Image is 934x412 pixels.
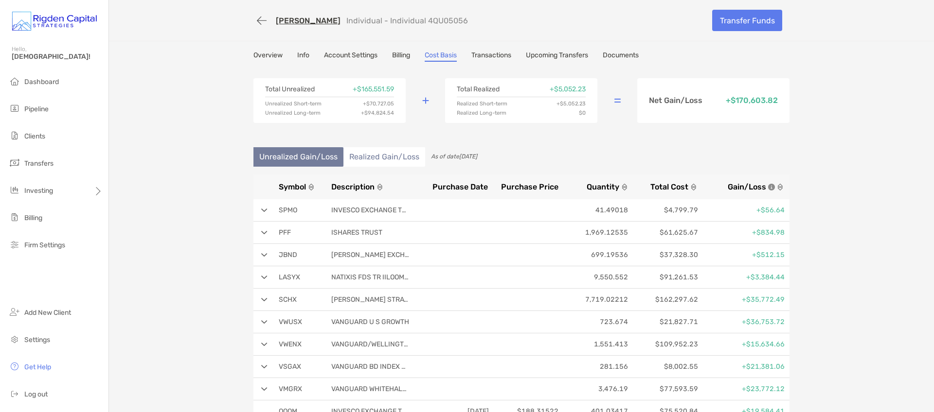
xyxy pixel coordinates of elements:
[331,316,409,328] p: VANGUARD U S GROWTH
[621,184,628,190] img: sort
[24,336,50,344] span: Settings
[9,388,20,399] img: logout icon
[9,333,20,345] img: settings icon
[353,86,394,93] p: + $165,551.59
[12,52,103,61] span: [DEMOGRAPHIC_DATA]!
[562,360,628,373] p: 281.156
[471,51,511,62] a: Transactions
[562,226,628,239] p: 1,969.12535
[279,316,318,328] p: VWUSX
[331,204,409,216] p: INVESCO EXCHANGE TRADED FD TR
[701,182,784,191] button: Gain/Lossicon info
[562,338,628,350] p: 1,551.413
[432,182,488,191] span: Purchase Date
[562,383,628,395] p: 3,476.19
[702,226,785,239] p: +$834.98
[9,211,20,223] img: billing icon
[324,51,377,62] a: Account Settings
[265,86,315,93] p: Total Unrealized
[279,204,318,216] p: SPMO
[726,97,778,104] p: + $170,603.82
[12,4,97,39] img: Zoe Logo
[768,184,775,190] img: icon info
[650,182,688,191] span: Total Cost
[24,187,53,195] span: Investing
[363,101,394,106] p: + $70,727.05
[431,153,477,160] span: As of date [DATE]
[24,390,48,398] span: Log out
[422,182,488,191] button: Purchase Date
[308,184,315,190] img: sort
[331,271,409,283] p: NATIXIS FDS TR IILOOMIS
[261,253,268,257] img: arrow open row
[632,293,698,306] p: $162,297.62
[261,387,268,391] img: arrow open row
[632,316,698,328] p: $21,827.71
[265,110,321,116] p: Unrealized Long-term
[279,271,318,283] p: LASYX
[777,184,784,190] img: sort
[276,16,341,25] a: [PERSON_NAME]
[331,182,419,191] button: Description
[702,316,785,328] p: +$36,753.72
[649,97,702,104] p: Net Gain/Loss
[24,132,45,140] span: Clients
[297,51,309,62] a: Info
[702,360,785,373] p: +$21,381.06
[331,360,409,373] p: VANGUARD BD INDEX FDS
[331,249,409,261] p: [PERSON_NAME] EXCHANGE TRADED
[702,204,785,216] p: +$56.64
[702,338,785,350] p: +$15,634.66
[261,365,268,369] img: arrow open row
[24,78,59,86] span: Dashboard
[702,293,785,306] p: +$35,772.49
[346,16,468,25] p: Individual - Individual 4QU05056
[562,182,628,191] button: Quantity
[331,338,409,350] p: VANGUARD/WELLINGTON FD INC
[343,147,425,167] li: Realized Gain/Loss
[702,271,785,283] p: +$3,384.44
[632,360,698,373] p: $8,002.55
[457,101,507,106] p: Realized Short-term
[377,184,383,190] img: sort
[632,204,698,216] p: $4,799.79
[632,383,698,395] p: $77,593.59
[261,208,268,212] img: arrow open row
[587,182,619,191] span: Quantity
[331,293,409,306] p: [PERSON_NAME] STRATEGIC TR
[562,293,628,306] p: 7,719.02212
[261,275,268,279] img: arrow open row
[562,204,628,216] p: 41.49018
[279,383,318,395] p: VMGRX
[702,383,785,395] p: +$23,772.12
[24,105,49,113] span: Pipeline
[253,51,283,62] a: Overview
[331,182,375,191] span: Description
[24,214,42,222] span: Billing
[279,182,306,191] span: Symbol
[557,101,586,106] p: + $5,052.23
[9,130,20,141] img: clients icon
[702,249,785,261] p: +$512.15
[690,184,697,190] img: sort
[632,249,698,261] p: $37,328.30
[632,226,698,239] p: $61,625.67
[492,182,559,191] button: Purchase Price
[24,159,54,168] span: Transfers
[279,249,318,261] p: JBND
[24,363,51,371] span: Get Help
[501,182,558,191] span: Purchase Price
[279,226,318,239] p: PFF
[632,338,698,350] p: $109,952.23
[550,86,586,93] p: + $5,052.23
[24,241,65,249] span: Firm Settings
[9,75,20,87] img: dashboard icon
[279,360,318,373] p: VSGAX
[712,10,782,31] a: Transfer Funds
[279,182,327,191] button: Symbol
[279,293,318,306] p: SCHX
[526,51,588,62] a: Upcoming Transfers
[24,309,71,317] span: Add New Client
[279,338,318,350] p: VWENX
[562,271,628,283] p: 9,550.552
